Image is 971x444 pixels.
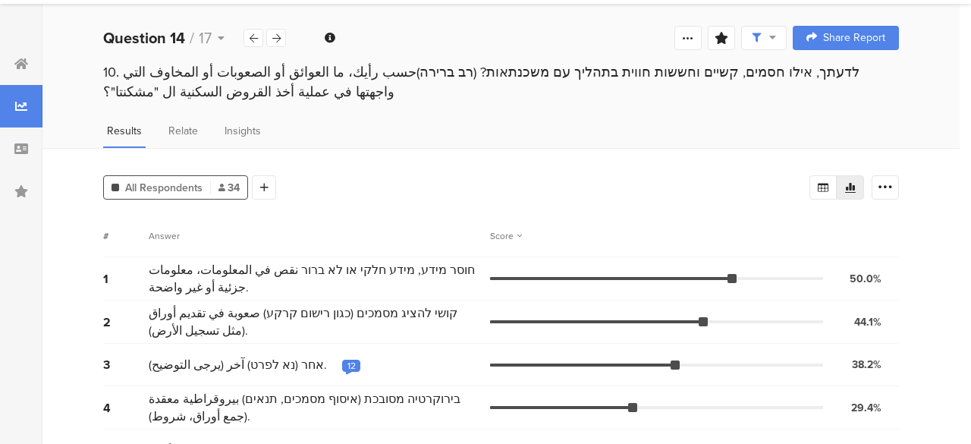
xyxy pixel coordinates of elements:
div: 12 [347,360,356,372]
span: / [190,27,194,49]
span: Share Report [823,33,885,43]
div: # [103,229,149,243]
div: 10. לדעתך, אילו חסמים, קשיים וחששות חווית בתהליך עם משכנתאות? (רב ברירה)حسب رأيك، ما العوائق أو ا... [103,62,899,102]
div: 44.1% [854,314,881,330]
div: 29.4% [851,400,881,416]
span: Insights [225,123,261,139]
span: 34 [218,180,240,196]
span: All Respondents [125,180,203,196]
span: קושי להציג מסמכים (כגון רישום קרקע) صعوبة في تقديم أوراق (مثل تسجيل الأرض). [149,304,482,339]
div: 38.2% [852,357,881,373]
div: 4 [103,399,149,417]
div: 1 [103,270,149,288]
span: חוסר מידע, מידע חלקי או לא ברור نقص في المعلومات، معلومات جزئية أو غير واضحة. [149,261,482,296]
span: Results [107,123,142,139]
div: Score [490,229,522,243]
div: 2 [103,313,149,331]
div: 3 [103,356,149,373]
div: Answer [149,229,180,243]
span: Relate [168,123,198,139]
span: בירוקרטיה מסובכת (איסוף מסמכים, תנאים) بيروقراطية معقدة (جمع أوراق، شروط). [149,390,482,425]
span: אחר (נא לפרט) آخر (يرجى التوضيح). [149,356,327,373]
span: 17 [199,27,212,49]
b: Question 14 [103,27,185,49]
div: 50.0% [850,271,881,287]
